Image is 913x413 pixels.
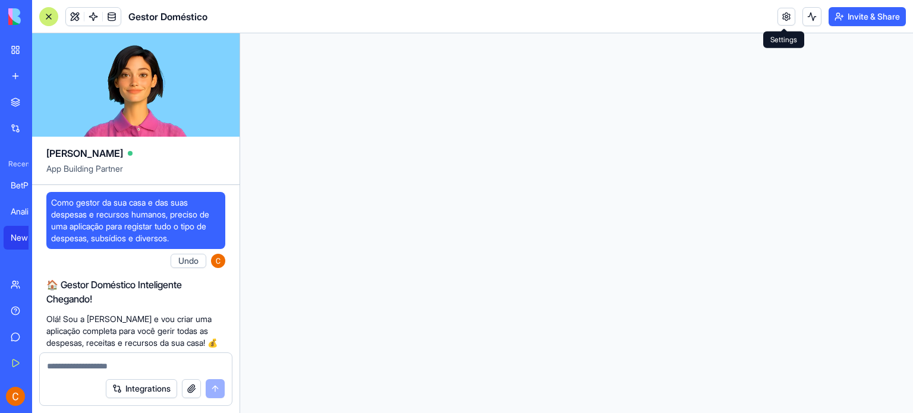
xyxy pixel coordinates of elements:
div: Analista Profissional de Apostas [11,206,44,217]
img: logo [8,8,82,25]
span: App Building Partner [46,163,225,184]
a: BetPro Analytics [4,174,51,197]
button: Invite & Share [829,7,906,26]
span: Gestor Doméstico [128,10,207,24]
button: Integrations [106,379,177,398]
div: BetPro Analytics [11,179,44,191]
a: New App [4,226,51,250]
span: [PERSON_NAME] [46,146,123,160]
p: Olá! Sou a [PERSON_NAME] e vou criar uma aplicação completa para você gerir todas as despesas, re... [46,313,225,349]
img: ACg8ocIrZ_2r3JCGjIObMHUp5pq2o1gBKnv_Z4VWv1zqUWb6T60c5A=s96-c [211,254,225,268]
span: Recent [4,159,29,169]
div: New App [11,232,44,244]
div: Settings [763,31,804,48]
h2: 🏠 Gestor Doméstico Inteligente Chegando! [46,278,225,306]
button: Undo [171,254,206,268]
a: Analista Profissional de Apostas [4,200,51,223]
img: ACg8ocIrZ_2r3JCGjIObMHUp5pq2o1gBKnv_Z4VWv1zqUWb6T60c5A=s96-c [6,387,25,406]
span: Como gestor da sua casa e das suas despesas e recursos humanos, preciso de uma aplicação para reg... [51,197,221,244]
